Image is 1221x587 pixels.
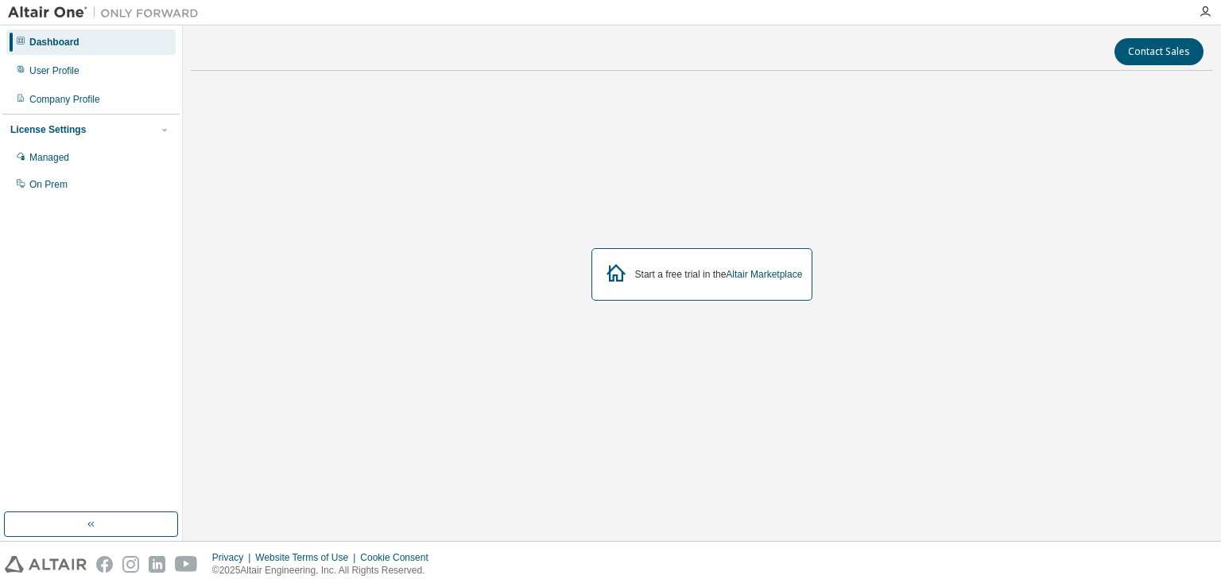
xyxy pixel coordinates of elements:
[29,64,79,77] div: User Profile
[29,93,100,106] div: Company Profile
[212,551,255,564] div: Privacy
[726,269,802,280] a: Altair Marketplace
[212,564,438,577] p: © 2025 Altair Engineering, Inc. All Rights Reserved.
[635,268,803,281] div: Start a free trial in the
[5,556,87,573] img: altair_logo.svg
[29,151,69,164] div: Managed
[29,178,68,191] div: On Prem
[8,5,207,21] img: Altair One
[29,36,79,49] div: Dashboard
[255,551,360,564] div: Website Terms of Use
[96,556,113,573] img: facebook.svg
[122,556,139,573] img: instagram.svg
[175,556,198,573] img: youtube.svg
[1114,38,1204,65] button: Contact Sales
[10,123,86,136] div: License Settings
[149,556,165,573] img: linkedin.svg
[360,551,437,564] div: Cookie Consent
